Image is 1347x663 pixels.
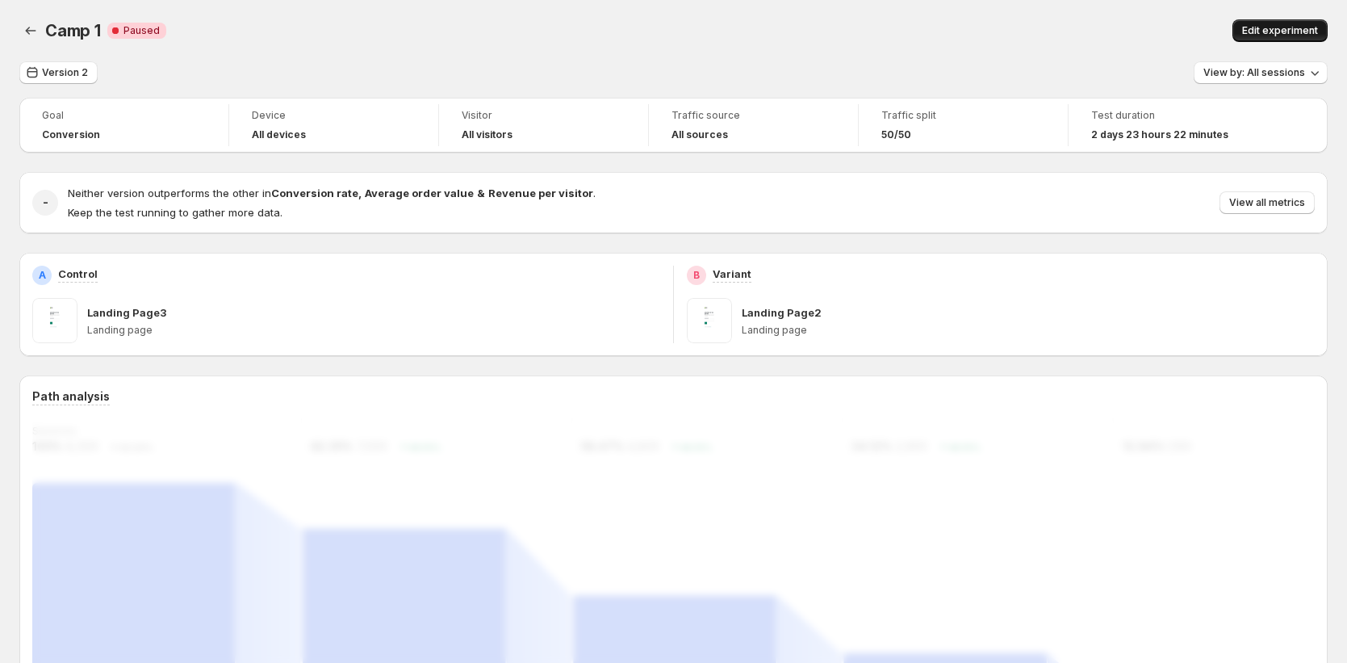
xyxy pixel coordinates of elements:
p: Landing page [87,324,660,337]
span: Keep the test running to gather more data. [68,206,282,219]
button: Back [19,19,42,42]
p: Variant [713,266,751,282]
span: Traffic source [671,109,835,122]
a: Test duration2 days 23 hours 22 minutes [1091,107,1256,143]
span: 2 days 23 hours 22 minutes [1091,128,1228,141]
button: View by: All sessions [1194,61,1328,84]
a: Traffic sourceAll sources [671,107,835,143]
h4: All visitors [462,128,512,141]
span: Edit experiment [1242,24,1318,37]
h4: All devices [252,128,306,141]
span: Visitor [462,109,625,122]
h4: All sources [671,128,728,141]
p: Landing Page2 [742,304,822,321]
span: View by: All sessions [1203,66,1305,79]
span: View all metrics [1229,196,1305,209]
h2: A [39,269,46,282]
strong: & [477,187,485,199]
span: Neither version outperforms the other in . [68,187,596,199]
strong: Average order value [365,187,474,199]
p: Landing Page3 [87,304,166,321]
img: Landing Page3 [32,298,77,343]
a: VisitorAll visitors [462,107,625,143]
button: Edit experiment [1232,19,1328,42]
span: 50/50 [881,128,911,141]
span: Traffic split [881,109,1045,122]
h3: Path analysis [32,388,110,405]
h2: - [43,195,48,211]
span: Paused [123,24,160,37]
button: View all metrics [1219,191,1315,214]
span: Device [252,109,416,122]
a: Traffic split50/50 [881,107,1045,143]
span: Conversion [42,128,100,141]
span: Goal [42,109,206,122]
span: Version 2 [42,66,88,79]
p: Control [58,266,98,282]
button: Version 2 [19,61,98,84]
a: DeviceAll devices [252,107,416,143]
p: Landing page [742,324,1315,337]
h2: B [693,269,700,282]
span: Camp 1 [45,21,101,40]
img: Landing Page2 [687,298,732,343]
strong: Conversion rate [271,187,358,199]
span: Test duration [1091,109,1256,122]
a: GoalConversion [42,107,206,143]
strong: Revenue per visitor [488,187,593,199]
strong: , [358,187,362,199]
